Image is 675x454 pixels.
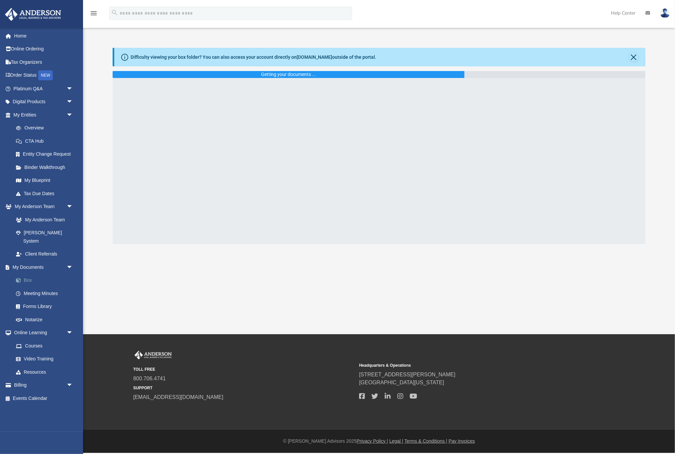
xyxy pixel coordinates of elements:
span: arrow_drop_down [66,108,80,122]
a: 800.706.4741 [133,376,166,381]
a: Meeting Minutes [9,287,83,300]
a: [DOMAIN_NAME] [297,54,332,60]
img: Anderson Advisors Platinum Portal [133,351,173,359]
a: [GEOGRAPHIC_DATA][US_STATE] [359,380,444,385]
a: Billingarrow_drop_down [5,379,83,392]
a: My Documentsarrow_drop_down [5,261,83,274]
span: arrow_drop_down [66,326,80,340]
div: Difficulty viewing your box folder? You can also access your account directly on outside of the p... [131,54,376,61]
span: arrow_drop_down [66,82,80,96]
div: Getting your documents ... [261,71,316,78]
a: Tax Due Dates [9,187,83,200]
a: CTA Hub [9,134,83,148]
button: Close [629,52,638,62]
i: menu [90,9,98,17]
a: Legal | [389,438,403,444]
a: [EMAIL_ADDRESS][DOMAIN_NAME] [133,394,223,400]
small: Headquarters & Operations [359,362,580,368]
a: Courses [9,339,80,352]
span: arrow_drop_down [66,200,80,214]
a: Pay Invoices [448,438,475,444]
a: Notarize [9,313,83,326]
small: TOLL FREE [133,366,354,372]
a: Client Referrals [9,248,80,261]
a: Online Ordering [5,42,83,56]
a: Overview [9,121,83,135]
a: [STREET_ADDRESS][PERSON_NAME] [359,372,455,377]
a: Forms Library [9,300,80,313]
a: Video Training [9,352,76,366]
a: Privacy Policy | [357,438,388,444]
a: menu [90,13,98,17]
a: Binder Walkthrough [9,161,83,174]
a: My Anderson Team [9,213,76,226]
a: Box [9,274,83,287]
a: Resources [9,365,80,379]
a: Online Learningarrow_drop_down [5,326,80,340]
a: Platinum Q&Aarrow_drop_down [5,82,83,95]
a: My Blueprint [9,174,80,187]
span: arrow_drop_down [66,95,80,109]
a: My Entitiesarrow_drop_down [5,108,83,121]
a: Entity Change Request [9,148,83,161]
a: [PERSON_NAME] System [9,226,80,248]
a: Terms & Conditions | [405,438,447,444]
div: NEW [38,70,53,80]
span: arrow_drop_down [66,379,80,392]
i: search [111,9,118,16]
a: My Anderson Teamarrow_drop_down [5,200,80,213]
a: Events Calendar [5,392,83,405]
small: SUPPORT [133,385,354,391]
a: Home [5,29,83,42]
span: arrow_drop_down [66,261,80,274]
div: © [PERSON_NAME] Advisors 2025 [83,438,675,445]
a: Tax Organizers [5,55,83,69]
img: User Pic [660,8,670,18]
a: Digital Productsarrow_drop_down [5,95,83,109]
img: Anderson Advisors Platinum Portal [3,8,63,21]
a: Order StatusNEW [5,69,83,82]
